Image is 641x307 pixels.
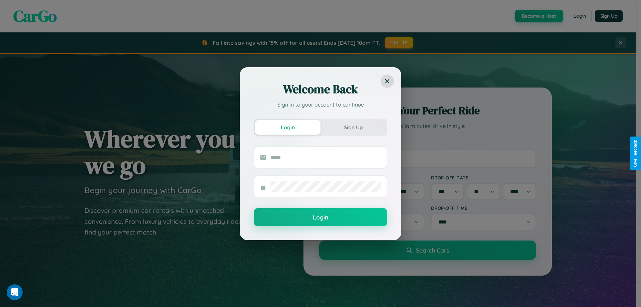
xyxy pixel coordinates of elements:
[254,208,387,226] button: Login
[633,140,638,167] div: Give Feedback
[254,81,387,97] h2: Welcome Back
[255,120,320,135] button: Login
[320,120,386,135] button: Sign Up
[254,101,387,109] p: Sign in to your account to continue
[7,284,23,300] iframe: Intercom live chat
